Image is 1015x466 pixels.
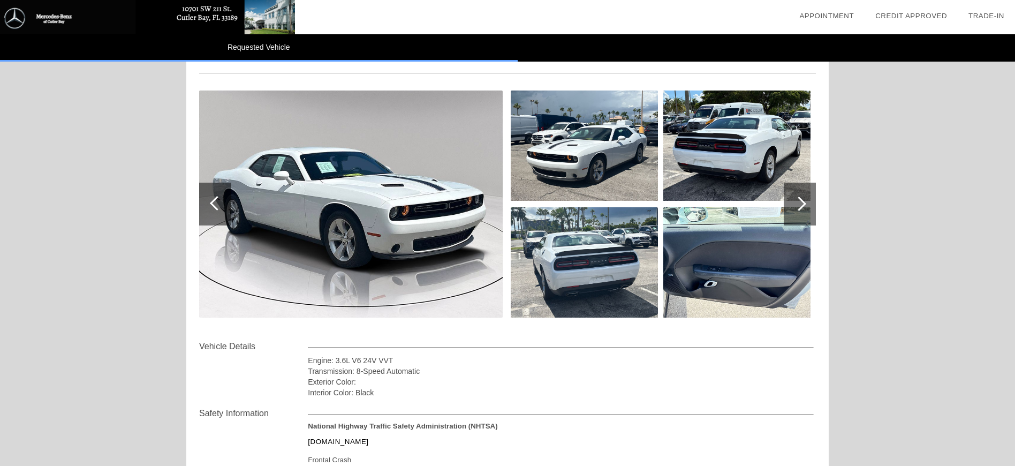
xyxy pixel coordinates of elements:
[308,387,814,398] div: Interior Color: Black
[308,438,368,446] a: [DOMAIN_NAME]
[199,91,503,318] img: 50ea714a73207e8b2a02efa82e281d66.jpg
[199,340,308,353] div: Vehicle Details
[308,366,814,377] div: Transmission: 8-Speed Automatic
[663,207,811,318] img: 3cd6b31ad3889c56f2c320fd8b51a142.jpeg
[511,207,658,318] img: ca04712c1ebded816bac8316b452081c.jpeg
[308,422,497,430] strong: National Highway Traffic Safety Administration (NHTSA)
[968,12,1004,20] a: Trade-In
[511,91,658,201] img: 25cc083a858bfa302195a60fcf78fbbe.jpeg
[663,91,811,201] img: e5a73a9be1789c1055a581c55743db41.jpeg
[308,355,814,366] div: Engine: 3.6L V6 24V VVT
[308,377,814,387] div: Exterior Color:
[199,407,308,420] div: Safety Information
[799,12,854,20] a: Appointment
[875,12,947,20] a: Credit Approved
